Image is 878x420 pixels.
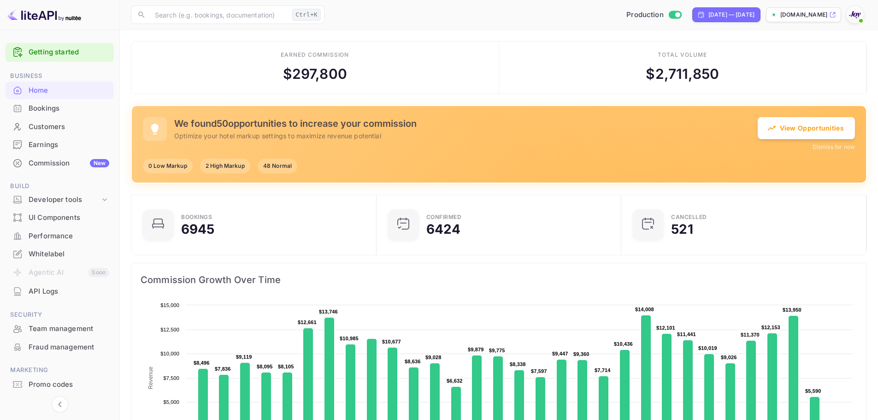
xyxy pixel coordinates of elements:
[447,378,463,384] text: $6,632
[160,302,179,308] text: $15,000
[6,283,114,301] div: API Logs
[292,9,321,21] div: Ctrl+K
[174,131,758,141] p: Optimize your hotel markup settings to maximize revenue potential
[6,209,114,227] div: UI Components
[6,320,114,338] div: Team management
[382,339,401,344] text: $10,677
[283,64,347,84] div: $ 297,800
[6,192,114,208] div: Developer tools
[698,345,717,351] text: $10,019
[200,162,250,170] span: 2 High Markup
[635,307,654,312] text: $14,008
[29,47,109,58] a: Getting started
[671,223,693,236] div: 521
[340,336,359,341] text: $10,985
[29,286,109,297] div: API Logs
[6,209,114,226] a: UI Components
[236,354,252,360] text: $9,119
[848,7,862,22] img: With Joy
[215,366,231,372] text: $7,836
[6,136,114,154] div: Earnings
[143,162,193,170] span: 0 Low Markup
[29,158,109,169] div: Commission
[281,51,349,59] div: Earned commission
[708,11,754,19] div: [DATE] — [DATE]
[29,103,109,114] div: Bookings
[163,399,179,405] text: $5,000
[780,11,827,19] p: [DOMAIN_NAME]
[90,159,109,167] div: New
[6,227,114,245] div: Performance
[6,338,114,356] div: Fraud management
[278,364,294,369] text: $8,105
[6,181,114,191] span: Build
[761,325,780,330] text: $12,153
[257,364,273,369] text: $8,095
[29,85,109,96] div: Home
[29,122,109,132] div: Customers
[6,43,114,62] div: Getting started
[658,51,707,59] div: Total volume
[163,375,179,381] text: $7,500
[29,213,109,223] div: UI Components
[6,82,114,99] a: Home
[6,118,114,135] a: Customers
[160,351,179,356] text: $10,000
[6,100,114,117] a: Bookings
[405,359,421,364] text: $8,636
[510,361,526,367] text: $8,338
[656,325,675,331] text: $12,101
[6,227,114,244] a: Performance
[468,347,484,352] text: $9,879
[6,376,114,393] a: Promo codes
[646,64,719,84] div: $ 2,711,850
[181,223,215,236] div: 6945
[174,118,758,129] h5: We found 50 opportunities to increase your commission
[6,71,114,81] span: Business
[52,396,68,413] button: Collapse navigation
[141,272,857,287] span: Commission Growth Over Time
[573,351,589,357] text: $9,360
[6,118,114,136] div: Customers
[160,327,179,332] text: $12,500
[425,355,442,360] text: $9,028
[6,338,114,355] a: Fraud management
[6,310,114,320] span: Security
[181,214,212,220] div: Bookings
[298,319,317,325] text: $12,661
[29,249,109,260] div: Whitelabel
[6,154,114,172] a: CommissionNew
[531,368,547,374] text: $7,597
[6,154,114,172] div: CommissionNew
[595,367,611,373] text: $7,714
[426,223,461,236] div: 6424
[7,7,81,22] img: LiteAPI logo
[758,117,855,139] button: View Opportunities
[6,365,114,375] span: Marketing
[319,309,338,314] text: $13,746
[6,245,114,262] a: Whitelabel
[677,331,696,337] text: $11,441
[623,10,685,20] div: Switch to Sandbox mode
[29,324,109,334] div: Team management
[552,351,568,356] text: $9,447
[626,10,664,20] span: Production
[29,195,100,205] div: Developer tools
[29,342,109,353] div: Fraud management
[813,143,855,151] button: Dismiss for now
[6,82,114,100] div: Home
[6,320,114,337] a: Team management
[149,6,289,24] input: Search (e.g. bookings, documentation)
[29,379,109,390] div: Promo codes
[671,214,707,220] div: CANCELLED
[29,231,109,242] div: Performance
[426,214,462,220] div: Confirmed
[6,283,114,300] a: API Logs
[258,162,297,170] span: 48 Normal
[614,341,633,347] text: $10,436
[489,348,505,353] text: $9,775
[783,307,801,313] text: $13,950
[741,332,760,337] text: $11,370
